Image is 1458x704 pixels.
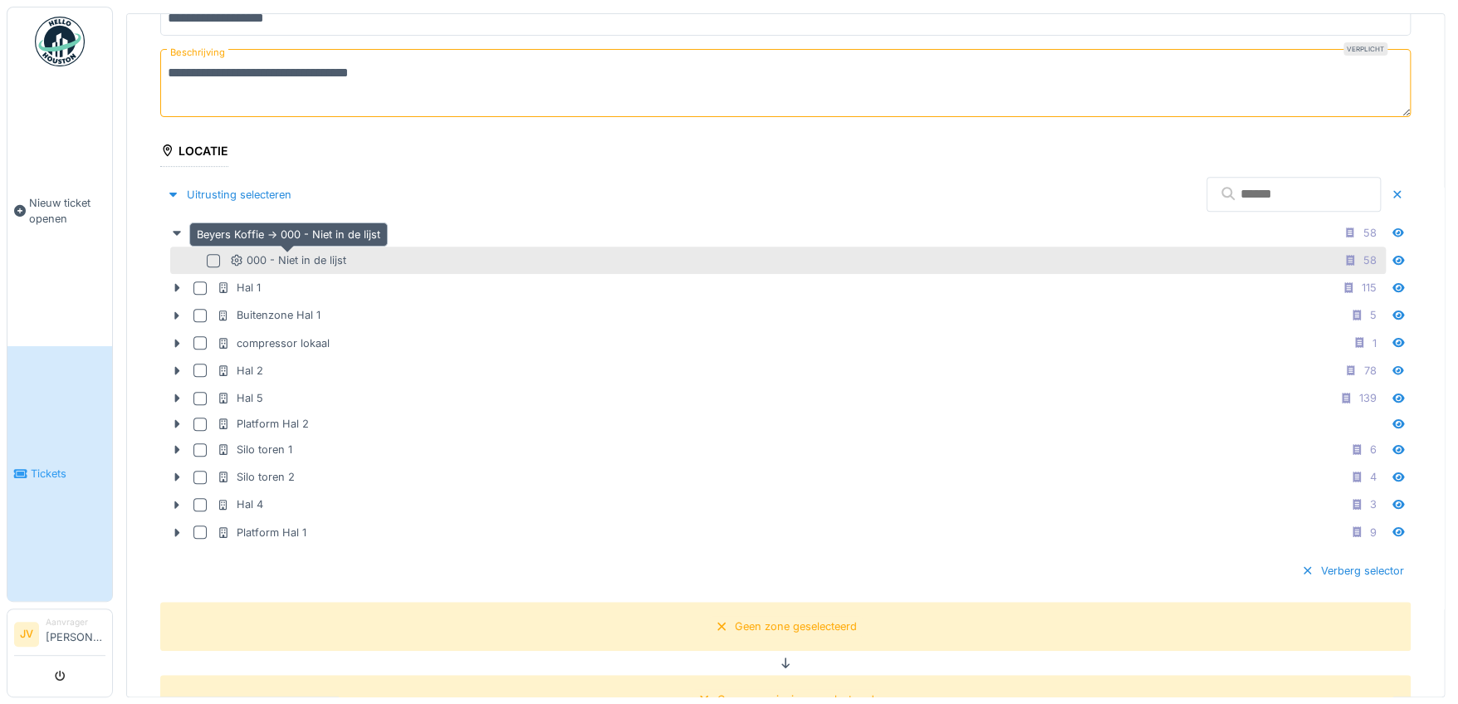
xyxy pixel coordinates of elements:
[160,183,298,206] div: Uitrusting selecteren
[1363,252,1377,268] div: 58
[217,307,320,323] div: Buitenzone Hal 1
[1372,335,1377,351] div: 1
[1363,225,1377,241] div: 58
[217,496,263,512] div: Hal 4
[1359,390,1377,406] div: 139
[14,616,105,656] a: JV Aanvrager[PERSON_NAME]
[735,618,857,634] div: Geen zone geselecteerd
[217,442,292,457] div: Silo toren 1
[1370,442,1377,457] div: 6
[230,252,346,268] div: 000 - Niet in de lijst
[1370,525,1377,540] div: 9
[217,525,306,540] div: Platform Hal 1
[31,466,105,482] span: Tickets
[217,335,330,351] div: compressor lokaal
[217,390,263,406] div: Hal 5
[1362,280,1377,296] div: 115
[167,42,228,63] label: Beschrijving
[46,616,105,652] li: [PERSON_NAME]
[1364,363,1377,379] div: 78
[217,469,295,485] div: Silo toren 2
[35,17,85,66] img: Badge_color-CXgf-gQk.svg
[1370,496,1377,512] div: 3
[14,622,39,647] li: JV
[217,280,261,296] div: Hal 1
[46,616,105,628] div: Aanvrager
[160,139,228,167] div: Locatie
[1294,560,1411,582] div: Verberg selector
[189,222,388,247] div: Beyers Koffie -> 000 - Niet in de lijst
[1370,469,1377,485] div: 4
[217,363,263,379] div: Hal 2
[7,76,112,346] a: Nieuw ticket openen
[1343,42,1387,56] div: Verplicht
[7,346,112,601] a: Tickets
[1370,307,1377,323] div: 5
[217,416,309,432] div: Platform Hal 2
[29,195,105,227] span: Nieuw ticket openen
